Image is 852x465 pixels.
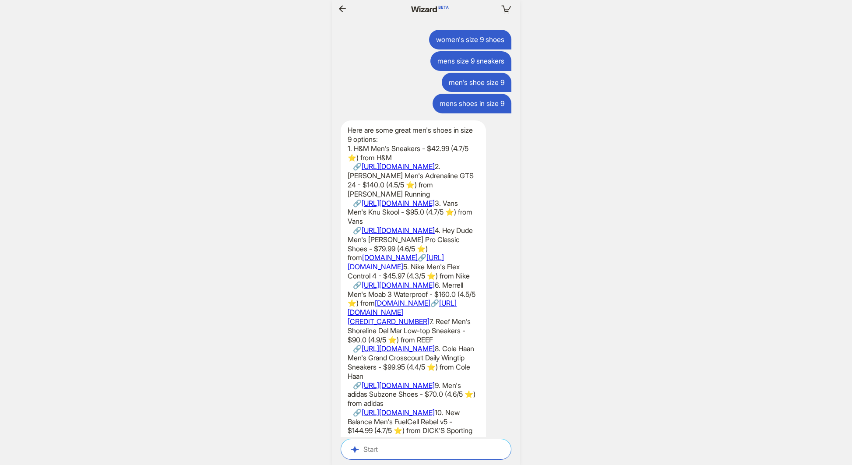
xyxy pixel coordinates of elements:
[362,226,435,235] a: [URL][DOMAIN_NAME]
[348,299,457,326] a: [URL][DOMAIN_NAME][CREDIT_CARD_NUMBER]
[430,51,511,71] div: mens size 9 sneakers
[362,199,435,208] a: [URL][DOMAIN_NAME]
[375,299,430,307] a: [DOMAIN_NAME]
[429,30,511,49] div: women's size 9 shoes
[442,73,511,92] div: men's shoe size 9
[362,344,435,353] a: [URL][DOMAIN_NAME]
[348,253,444,271] a: [URL][DOMAIN_NAME]
[362,253,418,262] a: [DOMAIN_NAME]
[362,408,435,417] a: [URL][DOMAIN_NAME]
[362,381,435,390] a: [URL][DOMAIN_NAME]
[433,94,511,113] div: mens shoes in size 9
[362,162,435,171] a: [URL][DOMAIN_NAME]
[362,281,435,289] a: [URL][DOMAIN_NAME]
